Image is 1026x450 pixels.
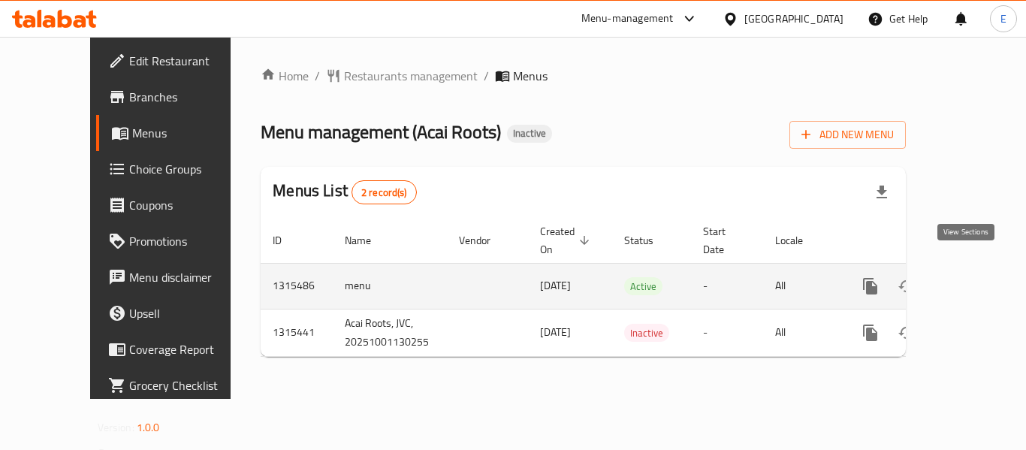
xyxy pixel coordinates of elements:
span: [DATE] [540,276,571,295]
span: Name [345,231,391,249]
span: Upsell [129,304,249,322]
span: Choice Groups [129,160,249,178]
span: Edit Restaurant [129,52,249,70]
span: Start Date [703,222,745,258]
span: Promotions [129,232,249,250]
div: Menu-management [581,10,674,28]
a: Branches [96,79,261,115]
a: Menu disclaimer [96,259,261,295]
a: Menus [96,115,261,151]
a: Restaurants management [326,67,478,85]
li: / [315,67,320,85]
span: [DATE] [540,322,571,342]
button: more [852,315,889,351]
span: Branches [129,88,249,106]
span: Vendor [459,231,510,249]
td: 1315441 [261,309,333,356]
span: Locale [775,231,822,249]
a: Coverage Report [96,331,261,367]
div: Inactive [624,324,669,342]
a: Choice Groups [96,151,261,187]
span: 1.0.0 [137,418,160,437]
td: menu [333,263,447,309]
span: Menu management ( Acai Roots ) [261,115,501,149]
td: - [691,309,763,356]
li: / [484,67,489,85]
div: Total records count [352,180,417,204]
a: Edit Restaurant [96,43,261,79]
a: Home [261,67,309,85]
td: - [691,263,763,309]
span: Coupons [129,196,249,214]
td: All [763,309,840,356]
span: Coverage Report [129,340,249,358]
td: All [763,263,840,309]
a: Upsell [96,295,261,331]
span: Inactive [507,127,552,140]
a: Grocery Checklist [96,367,261,403]
td: 1315486 [261,263,333,309]
span: Grocery Checklist [129,376,249,394]
span: Menus [132,124,249,142]
div: Export file [864,174,900,210]
table: enhanced table [261,218,1009,357]
span: Status [624,231,673,249]
button: Add New Menu [789,121,906,149]
span: Created On [540,222,594,258]
span: 2 record(s) [352,186,416,200]
span: Inactive [624,325,669,342]
span: Active [624,278,662,295]
h2: Menus List [273,180,416,204]
div: Active [624,277,662,295]
span: Add New Menu [801,125,894,144]
span: E [1000,11,1006,27]
span: Menus [513,67,548,85]
nav: breadcrumb [261,67,906,85]
td: Acai Roots, JVC, 20251001130255 [333,309,447,356]
div: Inactive [507,125,552,143]
div: [GEOGRAPHIC_DATA] [744,11,843,27]
button: more [852,268,889,304]
a: Promotions [96,223,261,259]
span: Version: [98,418,134,437]
a: Coupons [96,187,261,223]
span: Menu disclaimer [129,268,249,286]
span: Restaurants management [344,67,478,85]
span: ID [273,231,301,249]
th: Actions [840,218,1009,264]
